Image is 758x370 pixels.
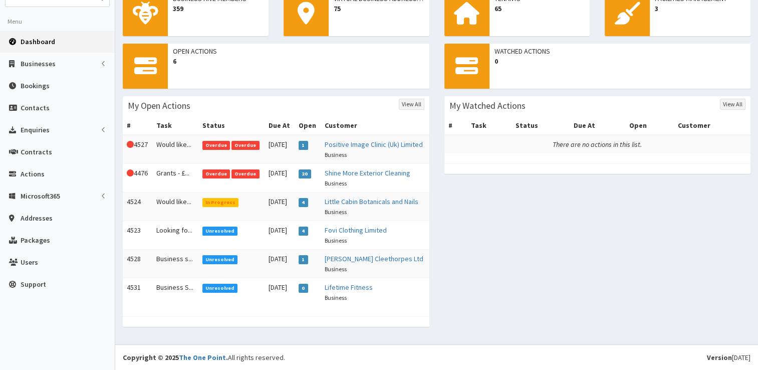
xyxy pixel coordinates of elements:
th: # [123,116,152,135]
small: Business [325,208,347,216]
td: [DATE] [265,221,295,249]
span: Overdue [202,169,230,178]
td: Would like... [152,135,198,164]
td: 4524 [123,192,152,221]
span: 4 [299,198,308,207]
span: Actions [21,169,45,178]
span: 1 [299,141,308,150]
i: There are no actions in this list. [553,140,642,149]
i: This Action is overdue! [127,141,134,148]
small: Business [325,237,347,244]
span: Open Actions [173,46,424,56]
span: 0 [299,284,308,293]
span: Packages [21,236,50,245]
span: 359 [173,4,264,14]
span: Support [21,280,46,289]
td: [DATE] [265,278,295,306]
span: 3 [655,4,745,14]
small: Business [325,179,347,187]
th: Status [512,116,569,135]
strong: Copyright © 2025 . [123,353,228,362]
th: Due At [569,116,625,135]
th: Due At [265,116,295,135]
a: Little Cabin Botanicals and Nails [325,197,418,206]
span: Unresolved [202,227,238,236]
h3: My Watched Actions [449,101,526,110]
span: Overdue [202,141,230,150]
th: Customer [321,116,429,135]
span: Overdue [231,141,260,150]
td: Business S... [152,278,198,306]
small: Business [325,294,347,301]
th: Task [152,116,198,135]
span: In Progress [202,198,239,207]
a: Shine More Exterior Cleaning [325,168,410,177]
td: [DATE] [265,135,295,164]
span: 65 [494,4,585,14]
span: 6 [173,56,424,66]
td: 4527 [123,135,152,164]
td: 4531 [123,278,152,306]
span: 20 [299,169,311,178]
td: Would like... [152,192,198,221]
footer: All rights reserved. [115,344,758,370]
span: Microsoft365 [21,192,60,201]
span: 1 [299,255,308,264]
span: Businesses [21,59,56,68]
a: The One Point [179,353,226,362]
a: View All [399,99,424,110]
a: View All [720,99,745,110]
a: Fovi Clothing Limited [325,226,387,235]
i: This Action is overdue! [127,169,134,176]
span: 75 [334,4,424,14]
td: Grants - £... [152,163,198,192]
td: [DATE] [265,249,295,278]
div: [DATE] [707,352,750,362]
span: Dashboard [21,37,55,46]
span: Addresses [21,214,53,223]
span: Unresolved [202,255,238,264]
th: # [444,116,467,135]
th: Status [198,116,265,135]
a: Positive Image Clinic (Uk) Limited [325,140,423,149]
td: 4523 [123,221,152,249]
small: Business [325,151,347,158]
td: 4476 [123,163,152,192]
span: Bookings [21,81,50,90]
span: Unresolved [202,284,238,293]
span: 0 [494,56,746,66]
a: [PERSON_NAME] Cleethorpes Ltd [325,254,423,263]
span: Overdue [231,169,260,178]
td: [DATE] [265,192,295,221]
h3: My Open Actions [128,101,190,110]
th: Open [295,116,321,135]
th: Open [625,116,674,135]
small: Business [325,265,347,273]
span: Users [21,258,38,267]
td: Business s... [152,249,198,278]
span: Enquiries [21,125,50,134]
span: Contacts [21,103,50,112]
td: 4528 [123,249,152,278]
span: 4 [299,227,308,236]
td: Looking fo... [152,221,198,249]
th: Customer [674,116,750,135]
a: Lifetime Fitness [325,283,373,292]
span: Contracts [21,147,52,156]
th: Task [467,116,512,135]
b: Version [707,353,732,362]
td: [DATE] [265,163,295,192]
span: Watched Actions [494,46,746,56]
